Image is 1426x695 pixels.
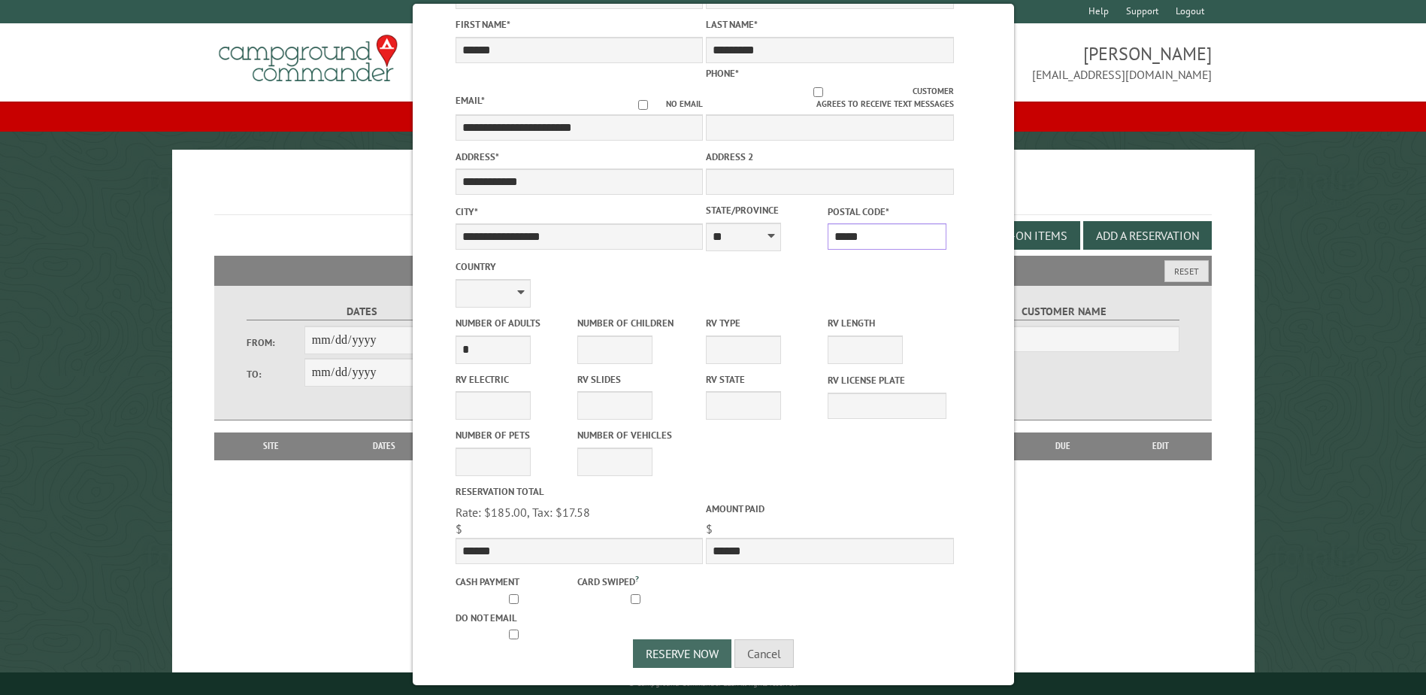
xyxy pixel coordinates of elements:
label: From: [247,335,304,350]
img: Campground Commander [214,29,402,88]
button: Add a Reservation [1083,221,1212,250]
label: Number of Adults [455,316,574,330]
button: Cancel [734,639,794,668]
th: Site [222,432,319,460]
label: Card swiped [577,572,695,589]
label: Phone [706,67,739,80]
label: Do not email [455,611,574,625]
label: Last Name [706,17,953,32]
label: RV Type [706,316,825,330]
th: Edit [1110,432,1212,460]
label: RV Electric [455,372,574,387]
h1: Reservations [214,174,1211,215]
th: Due [1016,432,1110,460]
input: No email [620,100,666,110]
th: Dates [320,432,449,460]
span: $ [706,521,713,536]
label: RV Slides [577,372,695,387]
label: RV State [706,372,825,387]
label: City [455,205,702,219]
label: Email [455,94,484,107]
label: Reservation Total [455,484,702,499]
button: Edit Add-on Items [951,221,1080,250]
label: Dates [247,303,476,320]
label: Postal Code [828,205,946,219]
label: Customer agrees to receive text messages [706,85,953,111]
label: Number of Children [577,316,695,330]
label: First Name [455,17,702,32]
label: Address 2 [706,150,953,164]
label: No email [620,98,703,111]
label: Country [455,259,702,274]
input: Customer agrees to receive text messages [724,87,913,97]
label: Amount paid [706,502,953,516]
button: Reset [1164,260,1209,282]
label: State/Province [706,203,825,217]
span: $ [455,521,462,536]
label: Number of Vehicles [577,428,695,442]
h2: Filters [214,256,1211,284]
label: RV Length [828,316,946,330]
label: RV License Plate [828,373,946,387]
label: Address [455,150,702,164]
small: © Campground Commander LLC. All rights reserved. [628,678,798,688]
label: Customer Name [949,303,1179,320]
a: ? [634,573,638,584]
span: Rate: $185.00, Tax: $17.58 [455,505,589,520]
button: Reserve Now [633,639,731,668]
label: Number of Pets [455,428,574,442]
label: To: [247,367,304,381]
label: Cash payment [455,575,574,589]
